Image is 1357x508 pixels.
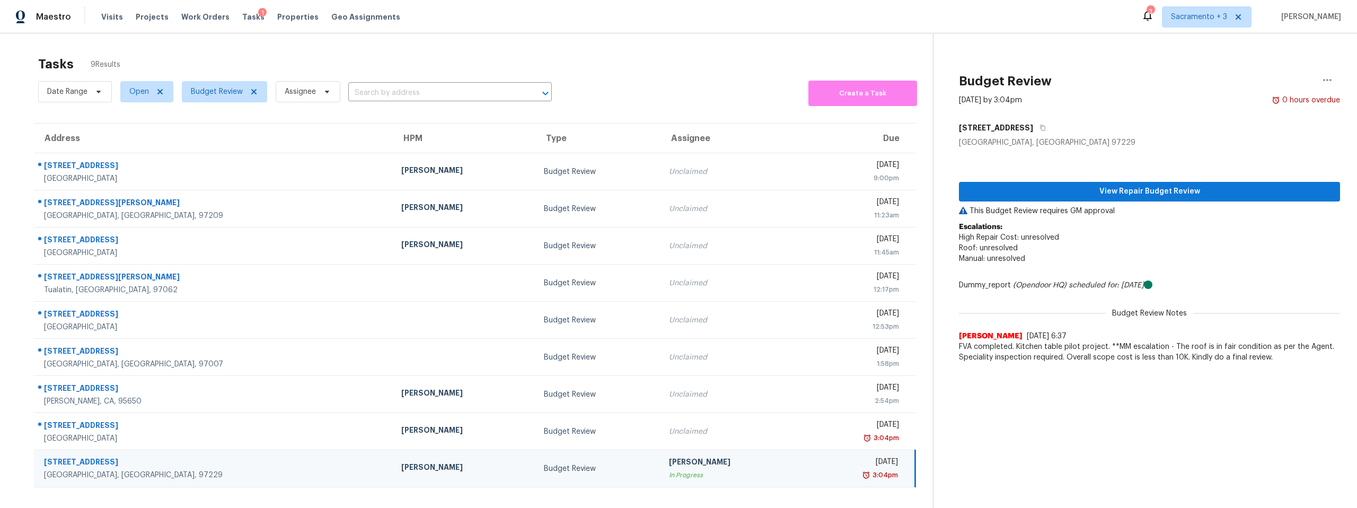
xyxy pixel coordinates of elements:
[44,420,384,433] div: [STREET_ADDRESS]
[129,86,149,97] span: Open
[544,167,652,177] div: Budget Review
[959,223,1002,231] b: Escalations:
[871,433,899,443] div: 3:04pm
[812,321,899,332] div: 12:53pm
[44,457,384,470] div: [STREET_ADDRESS]
[544,315,652,326] div: Budget Review
[863,433,871,443] img: Overdue Alarm Icon
[258,8,267,19] div: 1
[812,284,899,295] div: 12:17pm
[38,59,74,69] h2: Tasks
[393,124,535,153] th: HPM
[544,463,652,474] div: Budget Review
[959,244,1018,252] span: Roof: unresolved
[544,278,652,288] div: Budget Review
[812,308,899,321] div: [DATE]
[1171,12,1227,22] span: Sacramento + 3
[812,234,899,247] div: [DATE]
[812,396,899,406] div: 2:54pm
[544,389,652,400] div: Budget Review
[812,210,899,221] div: 11:23am
[44,271,384,285] div: [STREET_ADDRESS][PERSON_NAME]
[44,396,384,407] div: [PERSON_NAME], CA, 95650
[44,211,384,221] div: [GEOGRAPHIC_DATA], [GEOGRAPHIC_DATA], 97209
[544,204,652,214] div: Budget Review
[812,247,899,258] div: 11:45am
[191,86,243,97] span: Budget Review
[959,95,1022,106] div: [DATE] by 3:04pm
[1272,95,1280,106] img: Overdue Alarm Icon
[669,241,795,251] div: Unclaimed
[1106,308,1193,319] span: Budget Review Notes
[959,137,1340,148] div: [GEOGRAPHIC_DATA], [GEOGRAPHIC_DATA] 97229
[44,197,384,211] div: [STREET_ADDRESS][PERSON_NAME]
[967,185,1332,198] span: View Repair Budget Review
[44,248,384,258] div: [GEOGRAPHIC_DATA]
[812,345,899,358] div: [DATE]
[669,470,795,480] div: In Progress
[535,124,660,153] th: Type
[959,122,1033,133] h5: [STREET_ADDRESS]
[544,241,652,251] div: Budget Review
[660,124,803,153] th: Assignee
[44,433,384,444] div: [GEOGRAPHIC_DATA]
[101,12,123,22] span: Visits
[348,85,522,101] input: Search by address
[808,81,917,106] button: Create a Task
[959,280,1340,291] div: Dummy_report
[136,12,169,22] span: Projects
[44,346,384,359] div: [STREET_ADDRESS]
[669,315,795,326] div: Unclaimed
[1013,282,1067,289] i: (Opendoor HQ)
[669,167,795,177] div: Unclaimed
[803,124,915,153] th: Due
[959,182,1340,202] button: View Repair Budget Review
[1027,332,1067,340] span: [DATE] 6:37
[812,382,899,396] div: [DATE]
[44,322,384,332] div: [GEOGRAPHIC_DATA]
[44,285,384,295] div: Tualatin, [GEOGRAPHIC_DATA], 97062
[959,255,1025,262] span: Manual: unresolved
[401,165,527,178] div: [PERSON_NAME]
[870,470,898,480] div: 3:04pm
[44,173,384,184] div: [GEOGRAPHIC_DATA]
[544,426,652,437] div: Budget Review
[812,358,899,369] div: 1:58pm
[812,160,899,173] div: [DATE]
[669,389,795,400] div: Unclaimed
[44,470,384,480] div: [GEOGRAPHIC_DATA], [GEOGRAPHIC_DATA], 97229
[669,352,795,363] div: Unclaimed
[812,173,899,183] div: 9:00pm
[812,271,899,284] div: [DATE]
[401,388,527,401] div: [PERSON_NAME]
[669,204,795,214] div: Unclaimed
[181,12,230,22] span: Work Orders
[812,197,899,210] div: [DATE]
[669,278,795,288] div: Unclaimed
[1069,282,1144,289] i: scheduled for: [DATE]
[401,202,527,215] div: [PERSON_NAME]
[44,309,384,322] div: [STREET_ADDRESS]
[538,86,553,101] button: Open
[1277,12,1341,22] span: [PERSON_NAME]
[959,331,1023,341] span: [PERSON_NAME]
[34,124,393,153] th: Address
[285,86,316,97] span: Assignee
[91,59,120,70] span: 9 Results
[669,457,795,470] div: [PERSON_NAME]
[44,359,384,370] div: [GEOGRAPHIC_DATA], [GEOGRAPHIC_DATA], 97007
[812,457,898,470] div: [DATE]
[242,13,265,21] span: Tasks
[862,470,870,480] img: Overdue Alarm Icon
[1280,95,1340,106] div: 0 hours overdue
[401,239,527,252] div: [PERSON_NAME]
[814,87,912,100] span: Create a Task
[44,234,384,248] div: [STREET_ADDRESS]
[544,352,652,363] div: Budget Review
[1033,118,1047,137] button: Copy Address
[401,462,527,475] div: [PERSON_NAME]
[959,234,1059,241] span: High Repair Cost: unresolved
[47,86,87,97] span: Date Range
[812,419,899,433] div: [DATE]
[277,12,319,22] span: Properties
